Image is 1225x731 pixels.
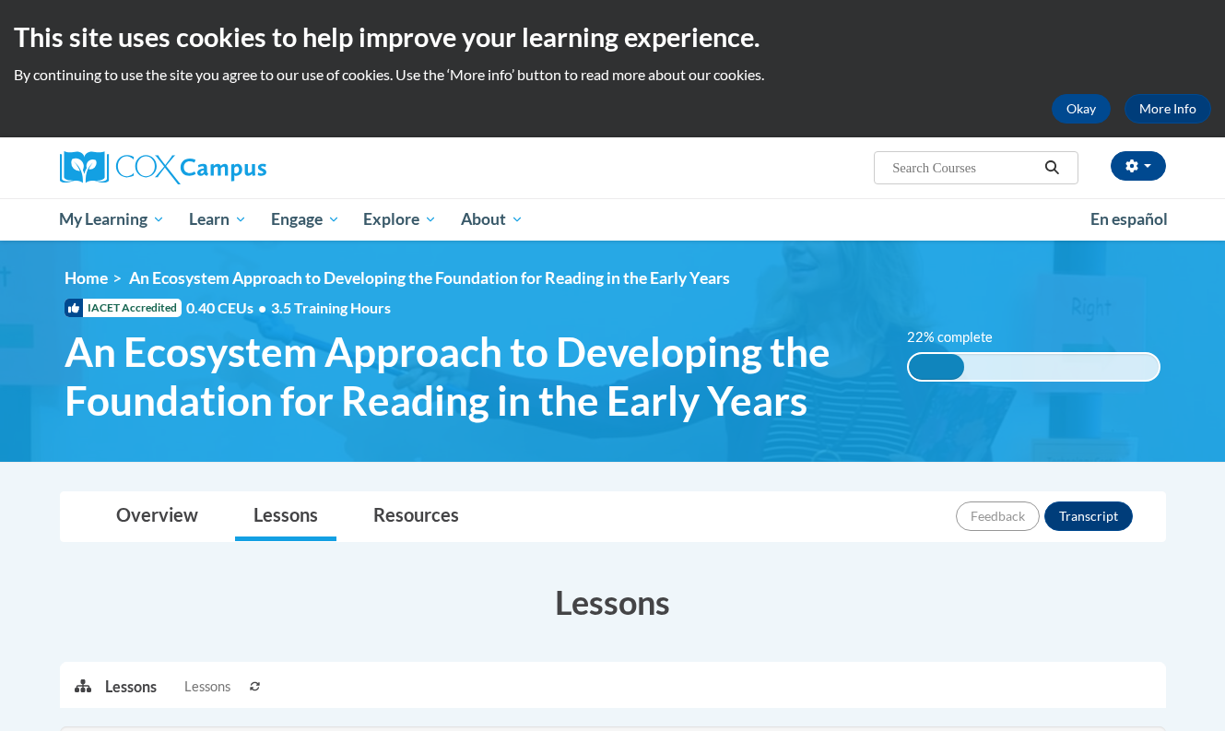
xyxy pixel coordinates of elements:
[449,198,536,241] a: About
[1044,501,1133,531] button: Transcript
[461,208,524,230] span: About
[355,492,477,541] a: Resources
[59,208,165,230] span: My Learning
[258,299,266,316] span: •
[271,299,391,316] span: 3.5 Training Hours
[184,677,230,697] span: Lessons
[32,198,1194,241] div: Main menu
[189,208,247,230] span: Learn
[1090,209,1168,229] span: En español
[956,501,1040,531] button: Feedback
[14,18,1211,55] h2: This site uses cookies to help improve your learning experience.
[60,151,410,184] a: Cox Campus
[1125,94,1211,124] a: More Info
[14,65,1211,85] p: By continuing to use the site you agree to our use of cookies. Use the ‘More info’ button to read...
[271,208,340,230] span: Engage
[60,579,1166,625] h3: Lessons
[98,492,217,541] a: Overview
[129,268,730,288] span: An Ecosystem Approach to Developing the Foundation for Reading in the Early Years
[48,198,178,241] a: My Learning
[907,327,1013,348] label: 22% complete
[177,198,259,241] a: Learn
[65,299,182,317] span: IACET Accredited
[65,268,108,288] a: Home
[363,208,437,230] span: Explore
[186,298,271,318] span: 0.40 CEUs
[909,354,964,380] div: 22% complete
[351,198,449,241] a: Explore
[1052,94,1111,124] button: Okay
[1111,151,1166,181] button: Account Settings
[259,198,352,241] a: Engage
[235,492,336,541] a: Lessons
[890,157,1038,179] input: Search Courses
[105,677,157,697] p: Lessons
[1078,200,1180,239] a: En español
[1038,157,1066,179] button: Search
[65,327,879,425] span: An Ecosystem Approach to Developing the Foundation for Reading in the Early Years
[60,151,266,184] img: Cox Campus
